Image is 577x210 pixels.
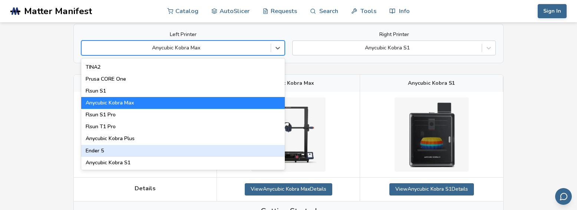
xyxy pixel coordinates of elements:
div: Anycubic Kobra Plus [81,133,285,145]
div: Flsun S1 Pro [81,109,285,121]
a: ViewAnycubic Kobra MaxDetails [245,183,332,195]
img: Anycubic Kobra Max [251,97,326,172]
button: Sign In [538,4,567,18]
div: Prusa CORE One [81,73,285,85]
span: Details [135,185,156,192]
div: TINA2 [81,61,285,73]
span: Anycubic Kobra S1 [408,80,455,86]
div: Ender 5 [81,145,285,157]
button: Send feedback via email [555,188,572,205]
input: Anycubic Kobra MaxQIDI X-Plus 4Flashforge Adventurer 5M ProSovol SV07 PlusFlashforge Adventurer 5... [85,45,87,51]
label: Left Printer [81,32,285,38]
span: Matter Manifest [24,6,92,16]
span: Anycubic Kobra Max [263,80,314,86]
img: Anycubic Kobra S1 [395,97,469,172]
div: Anycubic Kobra Max [81,97,285,109]
div: Flsun T1 Pro [81,121,285,133]
div: Anycubic Kobra S1 [81,157,285,169]
a: ViewAnycubic Kobra S1Details [389,183,474,195]
div: Flsun S1 [81,85,285,97]
input: Anycubic Kobra S1 [296,45,298,51]
label: Right Printer [292,32,496,38]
